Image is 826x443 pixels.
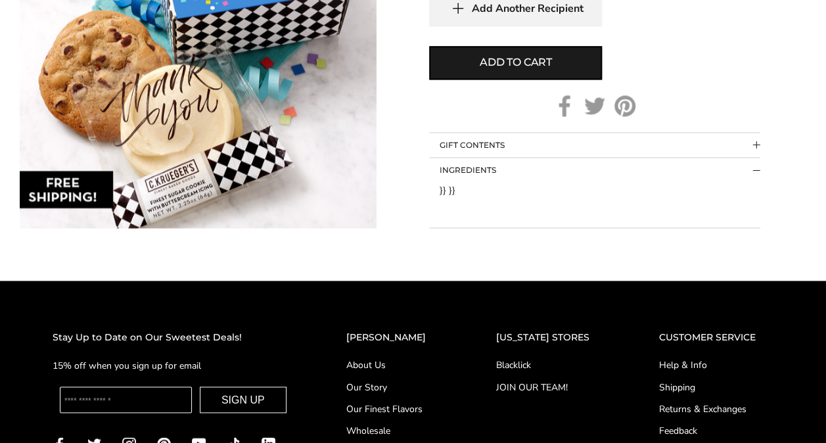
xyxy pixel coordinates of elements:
[11,393,136,432] iframe: Sign Up via Text for Offers
[584,95,605,116] a: Twitter
[439,183,750,198] div: }} }}
[554,95,575,116] a: Facebook
[614,95,635,116] a: Pinterest
[346,330,444,345] h2: [PERSON_NAME]
[659,330,773,345] h2: CUSTOMER SERVICE
[495,358,607,372] a: Blacklick
[346,423,444,437] a: Wholesale
[429,183,760,227] div: Collapsible block button
[480,55,552,70] span: Add to cart
[659,380,773,394] a: Shipping
[200,386,287,413] button: SIGN UP
[53,358,294,373] p: 15% off when you sign up for email
[346,402,444,415] a: Our Finest Flavors
[659,402,773,415] a: Returns & Exchanges
[429,133,760,158] button: Collapsible block button
[659,423,773,437] a: Feedback
[471,2,583,15] span: Add Another Recipient
[495,330,607,345] h2: [US_STATE] STORES
[429,158,760,183] button: Collapsible block button
[53,330,294,345] h2: Stay Up to Date on Our Sweetest Deals!
[346,358,444,372] a: About Us
[429,46,602,80] button: Add to cart
[495,380,607,394] a: JOIN OUR TEAM!
[346,380,444,394] a: Our Story
[60,386,192,413] input: Enter your email
[659,358,773,372] a: Help & Info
